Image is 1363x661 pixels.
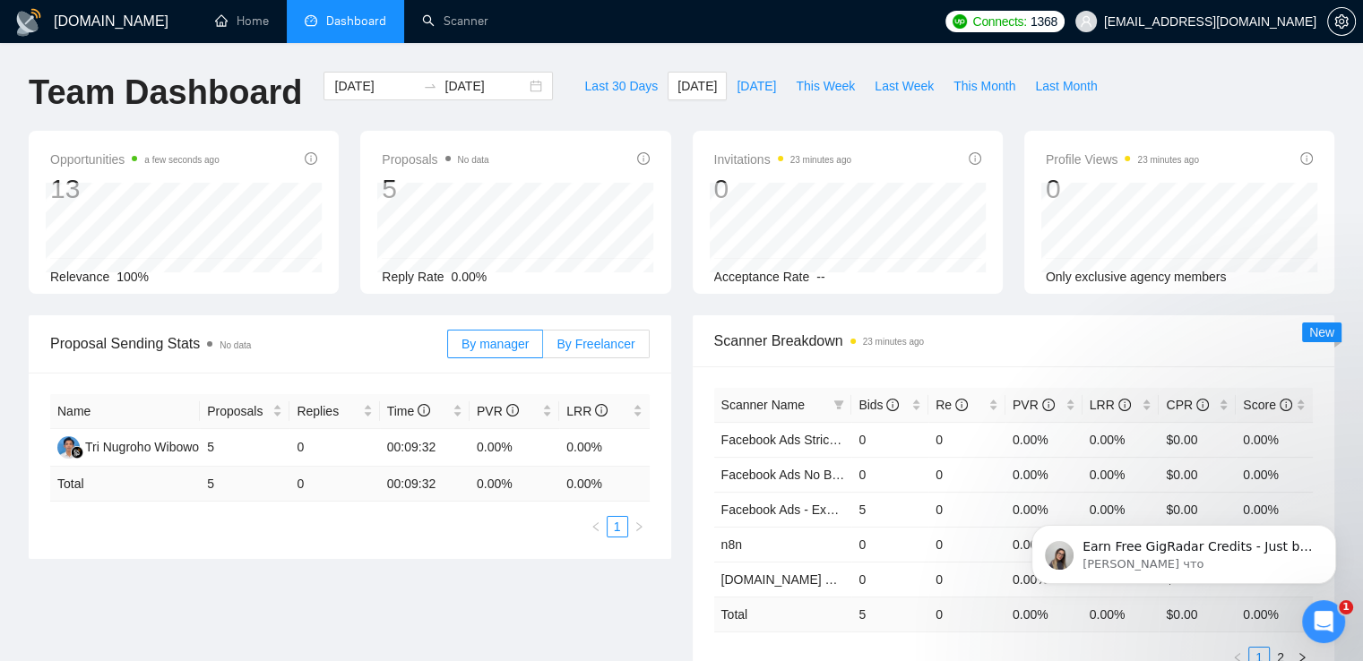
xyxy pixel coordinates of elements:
[851,562,928,597] td: 0
[851,597,928,631] td: 5
[584,76,658,96] span: Last 30 Days
[585,516,607,537] li: Previous Page
[714,270,810,284] span: Acceptance Rate
[833,399,844,410] span: filter
[851,527,928,562] td: 0
[1309,325,1334,339] span: New
[714,149,851,170] span: Invitations
[144,155,219,165] time: a few seconds ago
[953,14,967,29] img: upwork-logo.png
[953,76,1015,96] span: This Month
[1035,76,1097,96] span: Last Month
[955,399,968,411] span: info-circle
[1243,398,1291,412] span: Score
[207,401,269,421] span: Proposals
[851,422,928,457] td: 0
[1013,398,1055,412] span: PVR
[721,537,742,552] a: n8n
[595,404,608,416] span: info-circle
[1090,398,1131,412] span: LRR
[506,404,519,416] span: info-circle
[1236,422,1313,457] td: 0.00%
[477,404,519,418] span: PVR
[677,76,717,96] span: [DATE]
[57,436,80,459] img: TN
[1005,422,1083,457] td: 0.00%
[116,270,149,284] span: 100%
[380,429,470,467] td: 00:09:32
[85,437,199,457] div: Tri Nugroho Wibowo
[200,429,289,467] td: 5
[865,72,944,100] button: Last Week
[1236,457,1313,492] td: 0.00%
[851,457,928,492] td: 0
[423,79,437,93] span: to
[71,446,83,459] img: gigradar-bm.png
[1083,457,1160,492] td: 0.00%
[790,155,851,165] time: 23 minutes ago
[816,270,824,284] span: --
[786,72,865,100] button: This Week
[608,517,627,537] a: 1
[566,404,608,418] span: LRR
[714,330,1314,352] span: Scanner Breakdown
[50,332,447,355] span: Proposal Sending Stats
[423,79,437,93] span: swap-right
[418,404,430,416] span: info-circle
[1031,12,1057,31] span: 1368
[382,270,444,284] span: Reply Rate
[422,13,488,29] a: searchScanner
[944,72,1025,100] button: This Month
[50,172,220,206] div: 13
[721,572,1010,587] a: [DOMAIN_NAME] & other tools - [PERSON_NAME]
[928,457,1005,492] td: 0
[29,72,302,114] h1: Team Dashboard
[1046,149,1199,170] span: Profile Views
[334,76,416,96] input: Start date
[289,467,379,502] td: 0
[1005,457,1083,492] td: 0.00%
[851,492,928,527] td: 5
[721,433,876,447] a: Facebook Ads Strict Budget
[1236,597,1313,631] td: 0.00 %
[972,12,1026,31] span: Connects:
[1159,597,1236,631] td: $ 0.00
[928,422,1005,457] td: 0
[928,527,1005,562] td: 0
[721,398,805,412] span: Scanner Name
[297,401,358,421] span: Replies
[796,76,855,96] span: This Week
[585,516,607,537] button: left
[1046,172,1199,206] div: 0
[628,516,650,537] button: right
[289,394,379,429] th: Replies
[452,270,487,284] span: 0.00%
[382,149,488,170] span: Proposals
[830,391,848,418] span: filter
[305,14,317,27] span: dashboard
[1080,15,1092,28] span: user
[628,516,650,537] li: Next Page
[559,429,649,467] td: 0.00%
[1280,399,1292,411] span: info-circle
[721,502,896,517] a: Facebook Ads - Exact Phrasing
[637,152,650,165] span: info-circle
[1083,422,1160,457] td: 0.00%
[721,468,864,482] a: Facebook Ads No Budget
[1005,597,1083,631] td: 0.00 %
[470,467,559,502] td: 0.00 %
[50,394,200,429] th: Name
[50,270,109,284] span: Relevance
[200,394,289,429] th: Proposals
[470,429,559,467] td: 0.00%
[875,76,934,96] span: Last Week
[1327,14,1356,29] a: setting
[727,72,786,100] button: [DATE]
[1300,152,1313,165] span: info-circle
[1137,155,1198,165] time: 23 minutes ago
[387,404,430,418] span: Time
[200,467,289,502] td: 5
